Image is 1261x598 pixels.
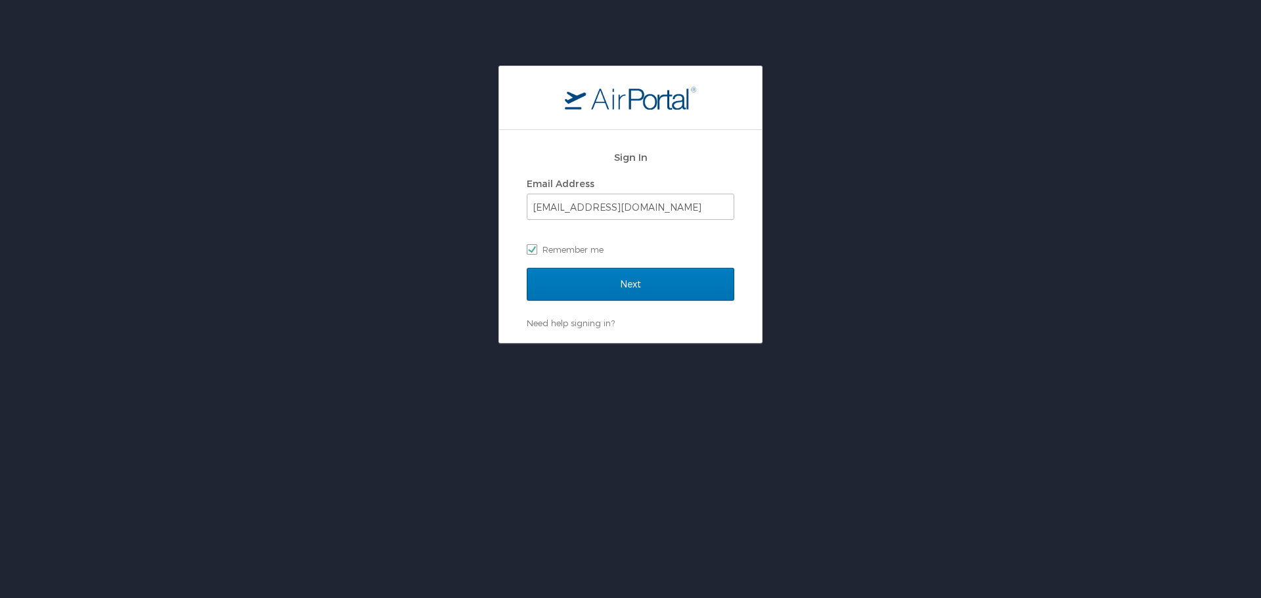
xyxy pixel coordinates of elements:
h2: Sign In [527,150,734,165]
label: Email Address [527,178,594,189]
img: logo [565,86,696,110]
label: Remember me [527,240,734,259]
input: Next [527,268,734,301]
a: Need help signing in? [527,318,615,328]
